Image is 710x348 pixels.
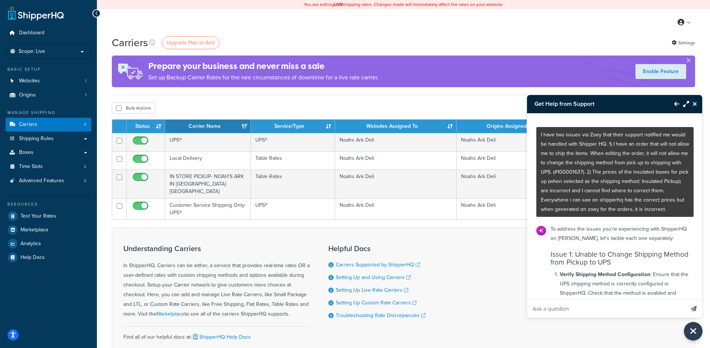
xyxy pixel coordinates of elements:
[165,133,251,151] td: UPS®
[6,74,91,88] a: Websites 1
[679,95,689,113] button: Maximize Resource Center
[667,95,679,113] button: Back to Resource Center
[123,244,310,253] h3: Understanding Carriers
[84,121,86,128] span: 4
[112,35,148,50] h1: Carriers
[19,48,45,55] span: Scope: Live
[6,88,91,102] a: Origins 1
[85,92,86,98] span: 1
[123,244,310,319] div: In ShipperHQ, Carriers can be either, a service that provides real-time rates OR a user-defined r...
[20,227,48,233] span: Marketplace
[635,64,686,79] a: Enable Feature
[6,26,91,40] a: Dashboard
[192,333,251,341] a: ShipperHQ Help Docs
[19,178,64,184] span: Advanced Features
[251,151,335,170] td: Table Rates
[6,118,91,132] a: Carriers 4
[6,174,91,188] a: Advanced Features 2
[560,270,689,336] p: : Ensure that the UPS shipping method is correctly configured in ShipperHQ. Check that the method...
[167,39,215,47] span: Upgrade Plan to Add
[148,72,379,83] p: Set up Backup Carrier Rates for the rare circumstances of downtime for a live rate carrier.
[6,110,91,116] div: Manage Shipping
[335,133,457,151] td: Noahs Ark Deli
[127,120,165,133] th: Status: activate to sort column ascending
[6,201,91,208] div: Resources
[336,286,408,294] a: Setting Up Live Rate Carriers
[6,88,91,102] li: Origins
[20,254,45,261] span: Help Docs
[20,241,41,247] span: Analytics
[19,121,37,128] span: Carriers
[19,149,34,156] span: Boxes
[19,78,40,84] span: Websites
[20,213,56,219] span: Test Your Rates
[84,164,86,170] span: 2
[527,300,684,318] input: Ask a question
[6,74,91,88] li: Websites
[336,311,426,319] a: Troubleshooting Rate Discrepancies
[6,174,91,188] li: Advanced Features
[541,130,689,214] p: I have two issues via Zoey that their support notified me would be handled with Shipper HQ. 1) I ...
[335,120,457,133] th: Websites Assigned To: activate to sort column ascending
[251,120,335,133] th: Service/Type: activate to sort column ascending
[684,322,703,341] button: Close Resource Center
[336,261,420,269] a: Carriers Supported by ShipperHQ
[148,60,379,72] h4: Prepare your business and never miss a sale
[162,37,220,49] a: Upgrade Plan to Add
[457,133,570,151] td: Noahs Ark Deli
[328,244,426,253] h3: Helpful Docs
[6,160,91,174] li: Time Slots
[251,198,335,219] td: UPS®
[165,120,251,133] th: Carrier Name: activate to sort column ascending
[457,198,570,219] td: Noahs Ark Deli
[112,102,155,114] button: Bulk Actions
[6,223,91,237] a: Marketplace
[157,310,184,318] a: Marketplace
[6,118,91,132] li: Carriers
[6,251,91,264] a: Help Docs
[560,271,650,278] strong: Verify Shipping Method Configuration
[6,146,91,159] a: Boxes
[6,66,91,73] div: Basic Setup
[672,38,695,48] a: Settings
[550,250,689,266] h3: Issue 1: Unable to Change Shipping Method from Pickup to UPS
[685,300,702,318] button: Send message
[123,326,310,342] div: Find all of our helpful docs at:
[336,273,411,281] a: Setting Up and Using Carriers
[457,170,570,198] td: Noahs Ark Deli
[689,99,702,108] button: Close Resource Center
[165,198,251,219] td: Customer Service Shipping Only-UPS®
[6,160,91,174] a: Time Slots 2
[6,209,91,223] a: Test Your Rates
[6,237,91,250] a: Analytics
[457,151,570,170] td: Noahs Ark Deli
[19,30,44,36] span: Dashboard
[336,299,417,307] a: Setting Up Custom Rate Carriers
[335,170,457,198] td: Noahs Ark Deli
[84,178,86,184] span: 2
[251,133,335,151] td: UPS®
[19,92,36,98] span: Origins
[112,56,148,87] img: ad-rules-rateshop-fe6ec290ccb7230408bd80ed9643f0289d75e0ffd9eb532fc0e269fcd187b520.png
[6,132,91,146] a: Shipping Rules
[19,164,43,170] span: Time Slots
[19,136,54,142] span: Shipping Rules
[251,170,335,198] td: Table Rates
[335,198,457,219] td: Noahs Ark Deli
[457,120,570,133] th: Origins Assigned To: activate to sort column ascending
[165,151,251,170] td: Local Delivery
[536,226,546,235] img: Bot Avatar
[85,78,86,84] span: 1
[8,6,64,20] a: ShipperHQ Home
[527,95,667,113] h3: Get Help from Support
[550,224,689,243] p: To address the issues you're experiencing with ShipperHQ on [PERSON_NAME], let's tackle each one ...
[335,151,457,170] td: Noahs Ark Deli
[165,170,251,198] td: IN STORE PICKUP- NOAH'S ARK IN [GEOGRAPHIC_DATA] [GEOGRAPHIC_DATA]
[334,1,343,8] b: LIVE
